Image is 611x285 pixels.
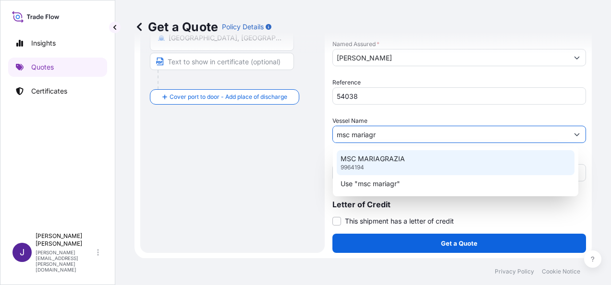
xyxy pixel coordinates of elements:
p: Get a Quote [134,19,218,35]
p: [PERSON_NAME] [PERSON_NAME] [36,232,95,248]
p: Policy Details [222,22,264,32]
p: Get a Quote [441,238,477,248]
p: Letter of Credit [332,201,586,208]
input: Your internal reference [332,87,586,105]
p: Cookie Notice [542,268,580,275]
p: 9964194 [341,164,364,171]
button: Show suggestions [568,126,586,143]
button: Show suggestions [568,49,586,66]
p: [PERSON_NAME][EMAIL_ADDRESS][PERSON_NAME][DOMAIN_NAME] [36,249,95,273]
span: Cover port to door - Add place of discharge [170,92,287,102]
label: Reference [332,78,361,87]
p: Privacy Policy [495,268,534,275]
span: J [20,248,24,257]
p: Certificates [31,86,67,96]
p: MSC MARIAGRAZIA [341,154,405,164]
p: Quotes [31,62,54,72]
label: Vessel Name [332,116,367,126]
div: Suggestions [337,150,574,192]
p: Use "msc mariagr" [341,179,400,189]
input: Text to appear on certificate [150,53,294,70]
input: Full name [333,49,568,66]
input: Type to search vessel name or IMO [333,126,568,143]
span: This shipment has a letter of credit [345,216,454,226]
p: Insights [31,38,56,48]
